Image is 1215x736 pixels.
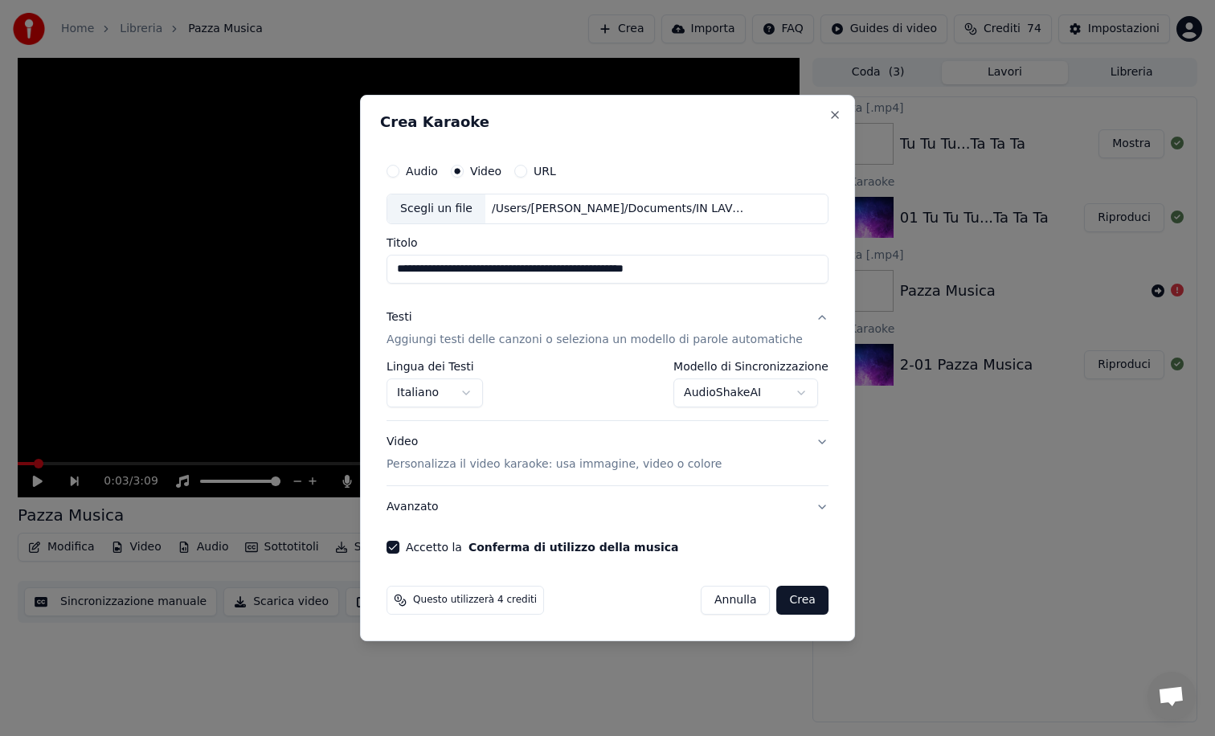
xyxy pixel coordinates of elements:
[673,361,828,372] label: Modello di Sincronizzazione
[534,166,556,177] label: URL
[380,115,835,129] h2: Crea Karaoke
[387,361,828,420] div: TestiAggiungi testi delle canzoni o seleziona un modello di parole automatiche
[406,542,678,553] label: Accetto la
[387,296,828,361] button: TestiAggiungi testi delle canzoni o seleziona un modello di parole automatiche
[387,456,722,472] p: Personalizza il video karaoke: usa immagine, video o colore
[777,586,828,615] button: Crea
[387,309,411,325] div: Testi
[701,586,771,615] button: Annulla
[387,237,828,248] label: Titolo
[387,194,485,223] div: Scegli un file
[387,421,828,485] button: VideoPersonalizza il video karaoke: usa immagine, video o colore
[485,201,759,217] div: /Users/[PERSON_NAME]/Documents/IN LAVORAZIONE/Karaoke/Progetti/195_BEAR NELLA CASA BLU/La canzone...
[406,166,438,177] label: Audio
[413,594,537,607] span: Questo utilizzerà 4 crediti
[387,434,722,472] div: Video
[387,361,483,372] label: Lingua dei Testi
[387,332,803,348] p: Aggiungi testi delle canzoni o seleziona un modello di parole automatiche
[468,542,679,553] button: Accetto la
[470,166,501,177] label: Video
[387,486,828,528] button: Avanzato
